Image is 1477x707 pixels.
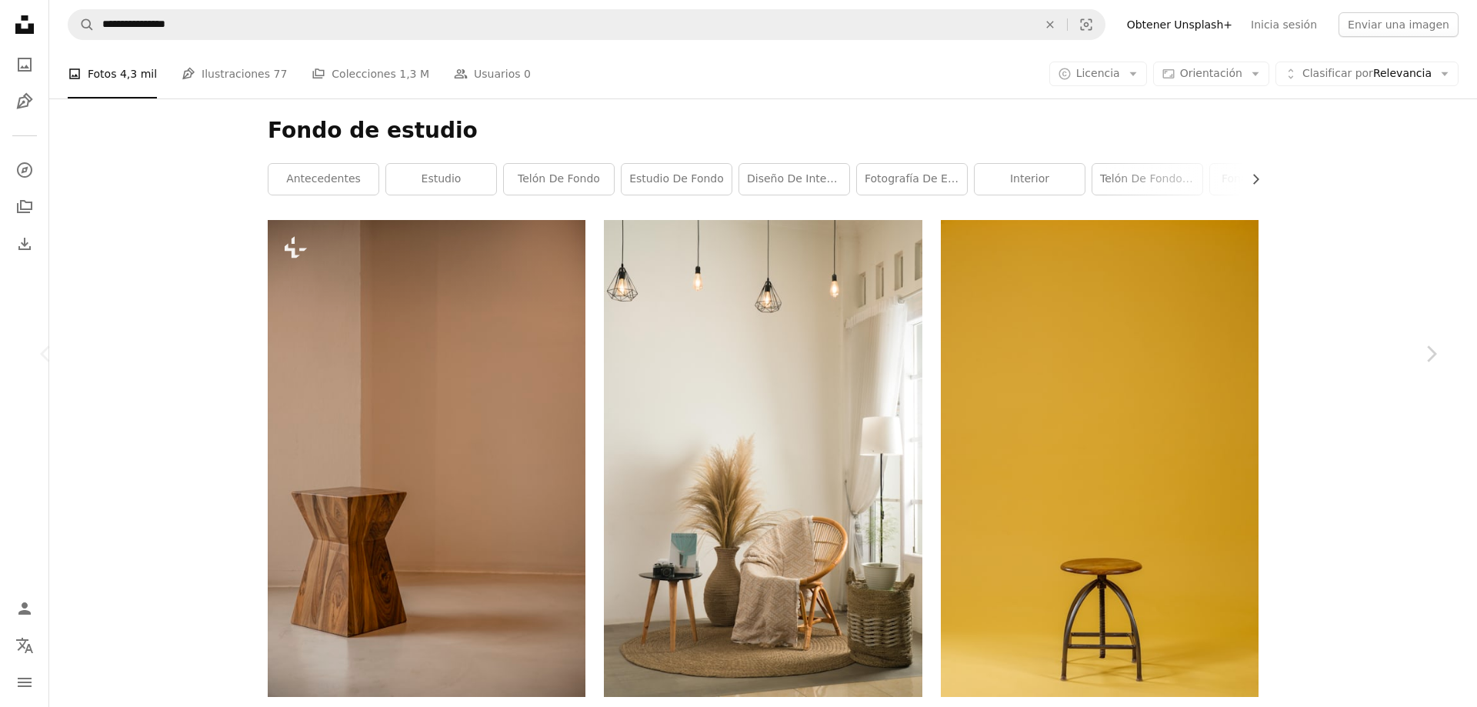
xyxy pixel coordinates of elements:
span: Clasificar por [1302,67,1373,79]
a: telón de fondo [504,164,614,195]
button: desplazar lista a la derecha [1242,164,1259,195]
a: Siguiente [1385,280,1477,428]
a: Silla redonda de madera marrón y base negra sobre fondo amarillo [941,451,1259,465]
a: Historial de descargas [9,228,40,259]
a: Ilustraciones 77 [182,49,287,98]
a: Colecciones [9,192,40,222]
button: Búsqueda visual [1068,10,1105,39]
a: un taburete de madera sentado encima de un piso blanco [268,451,585,465]
a: antecedentes [268,164,378,195]
button: Clasificar porRelevancia [1275,62,1459,86]
h1: Fondo de estudio [268,117,1259,145]
form: Encuentra imágenes en todo el sitio [68,9,1105,40]
button: Orientación [1153,62,1269,86]
a: Fondo de fondo [1210,164,1320,195]
span: Orientación [1180,67,1242,79]
span: 1,3 M [399,65,429,82]
span: Licencia [1076,67,1120,79]
button: Menú [9,667,40,698]
a: Fotos [9,49,40,80]
span: 77 [273,65,287,82]
a: una sala de estar con una silla, una mesa y una planta en maceta [604,451,922,465]
a: Inicia sesión [1242,12,1326,37]
a: Iniciar sesión / Registrarse [9,593,40,624]
span: Relevancia [1302,66,1432,82]
span: 0 [524,65,531,82]
a: interior [975,164,1085,195]
img: Silla redonda de madera marrón y base negra sobre fondo amarillo [941,220,1259,697]
button: Enviar una imagen [1339,12,1459,37]
button: Borrar [1033,10,1067,39]
a: Fotografía de estudio [857,164,967,195]
a: Explorar [9,155,40,185]
a: estudio [386,164,496,195]
img: un taburete de madera sentado encima de un piso blanco [268,220,585,697]
a: Colecciones 1,3 M [312,49,429,98]
a: Ilustraciones [9,86,40,117]
button: Licencia [1049,62,1147,86]
a: Usuarios 0 [454,49,531,98]
a: telón de fondo del estudio [1092,164,1202,195]
img: una sala de estar con una silla, una mesa y una planta en maceta [604,220,922,697]
button: Idioma [9,630,40,661]
a: diseño de interiores [739,164,849,195]
a: Obtener Unsplash+ [1118,12,1242,37]
a: Estudio de fondo [622,164,732,195]
button: Buscar en Unsplash [68,10,95,39]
